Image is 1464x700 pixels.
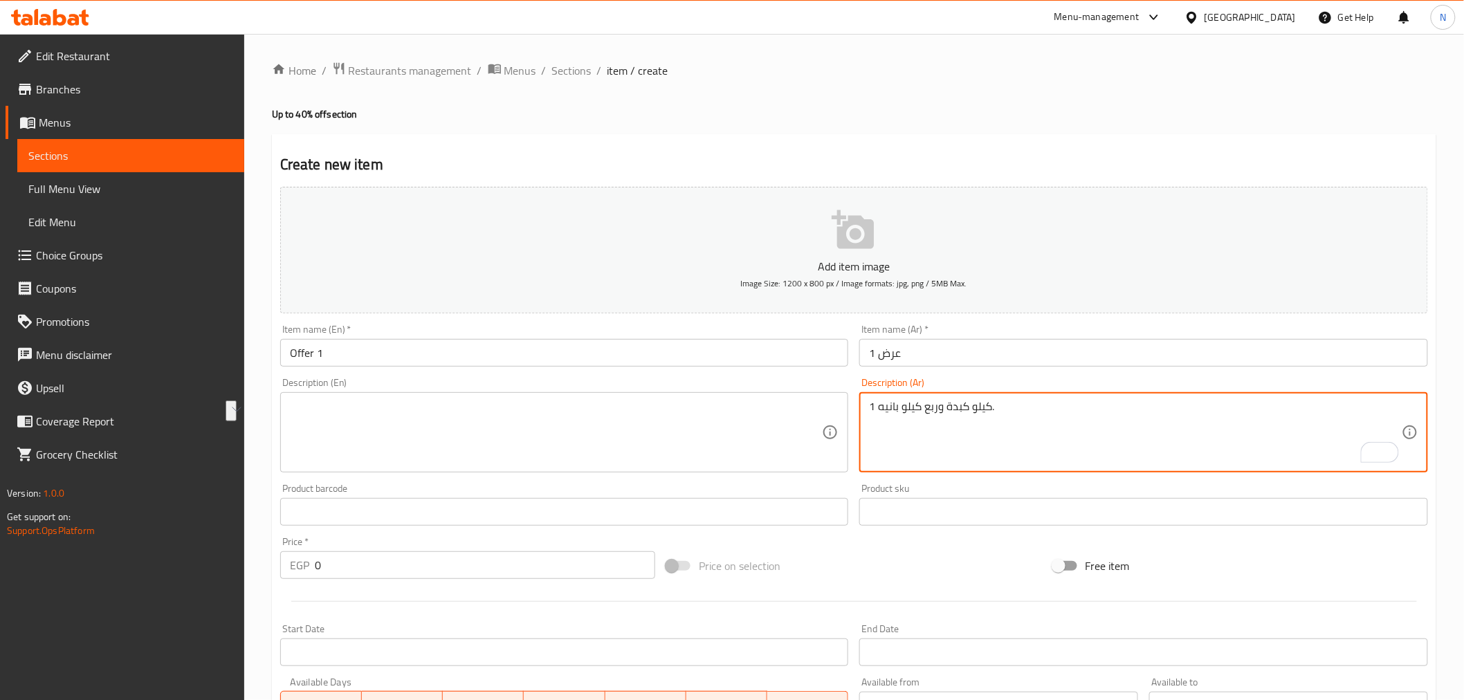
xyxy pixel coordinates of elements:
textarea: To enrich screen reader interactions, please activate Accessibility in Grammarly extension settings [869,400,1402,466]
span: item / create [607,62,668,79]
span: Restaurants management [349,62,472,79]
span: Menu disclaimer [36,347,233,363]
span: Promotions [36,313,233,330]
a: Support.OpsPlatform [7,522,95,540]
input: Enter name En [280,339,849,367]
span: Edit Menu [28,214,233,230]
div: [GEOGRAPHIC_DATA] [1205,10,1296,25]
span: Coupons [36,280,233,297]
li: / [322,62,327,79]
span: Full Menu View [28,181,233,197]
h4: Up to 40% off section [272,107,1436,121]
span: N [1440,10,1446,25]
span: Version: [7,484,41,502]
a: Menus [6,106,244,139]
span: Menus [504,62,536,79]
a: Coverage Report [6,405,244,438]
p: Add item image [302,258,1407,275]
a: Menus [488,62,536,80]
li: / [477,62,482,79]
a: Full Menu View [17,172,244,205]
span: Branches [36,81,233,98]
nav: breadcrumb [272,62,1436,80]
input: Please enter product barcode [280,498,849,526]
input: Enter name Ar [859,339,1428,367]
a: Menu disclaimer [6,338,244,371]
span: Price on selection [699,558,780,574]
li: / [542,62,547,79]
span: Image Size: 1200 x 800 px / Image formats: jpg, png / 5MB Max. [741,275,967,291]
span: 1.0.0 [43,484,64,502]
li: / [597,62,602,79]
button: Add item imageImage Size: 1200 x 800 px / Image formats: jpg, png / 5MB Max. [280,187,1428,313]
p: EGP [290,557,309,573]
a: Restaurants management [332,62,472,80]
div: Menu-management [1054,9,1140,26]
span: Menus [39,114,233,131]
span: Choice Groups [36,247,233,264]
a: Home [272,62,316,79]
a: Sections [552,62,592,79]
a: Branches [6,73,244,106]
a: Edit Restaurant [6,39,244,73]
a: Upsell [6,371,244,405]
input: Please enter price [315,551,655,579]
span: Sections [28,147,233,164]
h2: Create new item [280,154,1428,175]
a: Promotions [6,305,244,338]
input: Please enter product sku [859,498,1428,526]
a: Coupons [6,272,244,305]
span: Coverage Report [36,413,233,430]
span: Get support on: [7,508,71,526]
span: Grocery Checklist [36,446,233,463]
span: Edit Restaurant [36,48,233,64]
a: Edit Menu [17,205,244,239]
a: Sections [17,139,244,172]
a: Choice Groups [6,239,244,272]
span: Upsell [36,380,233,396]
a: Grocery Checklist [6,438,244,471]
span: Free item [1086,558,1130,574]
